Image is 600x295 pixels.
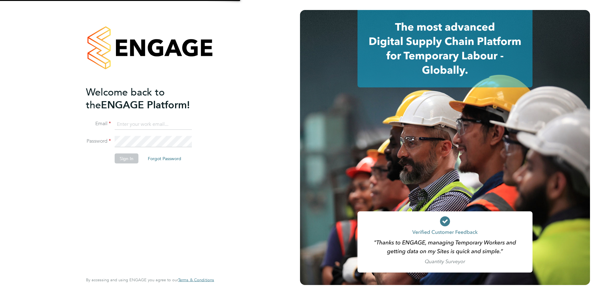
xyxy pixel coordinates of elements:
span: Welcome back to the [86,86,165,111]
label: Password [86,138,111,145]
button: Forgot Password [143,154,186,164]
h2: ENGAGE Platform! [86,86,208,111]
input: Enter your work email... [115,119,192,130]
button: Sign In [115,154,138,164]
label: Email [86,120,111,127]
a: Terms & Conditions [178,278,214,283]
span: By accessing and using ENGAGE you agree to our [86,277,214,283]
